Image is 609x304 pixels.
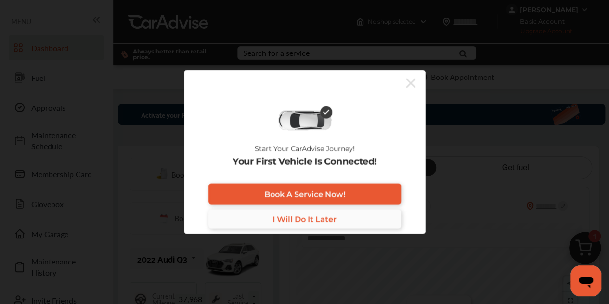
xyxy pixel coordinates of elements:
[272,214,337,224] span: I Will Do It Later
[277,110,332,131] img: diagnose-vehicle.c84bcb0a.svg
[264,189,345,198] span: Book A Service Now!
[233,157,376,167] p: Your First Vehicle Is Connected!
[255,145,355,153] p: Start Your CarAdvise Journey!
[208,210,401,229] a: I Will Do It Later
[208,184,401,205] a: Book A Service Now!
[320,106,332,119] img: check-icon.521c8815.svg
[570,265,601,296] iframe: Button to launch messaging window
